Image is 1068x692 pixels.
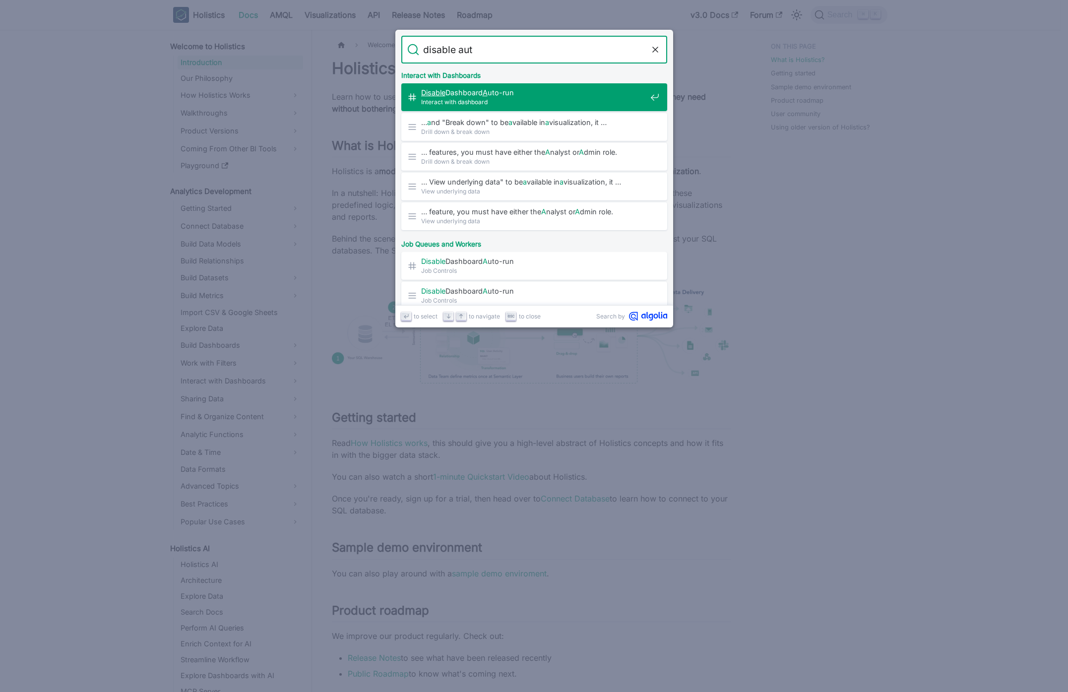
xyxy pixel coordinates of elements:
a: DisableDashboardAuto-run​Interact with dashboard [401,83,667,111]
mark: A [541,207,546,216]
button: Clear the query [649,44,661,56]
div: Interact with Dashboards [399,63,669,83]
span: View underlying data [421,187,646,196]
a: DisableDashboardAuto-runJob Controls [401,282,667,310]
mark: A [579,148,584,156]
svg: Escape key [507,313,515,320]
mark: a [508,118,512,126]
span: to select [414,312,438,321]
svg: Algolia [629,312,667,321]
div: Job Queues and Workers [399,232,669,252]
mark: A [483,257,488,265]
span: Dashboard uto-run​ [421,88,646,97]
span: … feature, you must have either the nalyst or dmin role. [421,207,646,216]
mark: A [545,148,550,156]
svg: Enter key [402,313,410,320]
a: DisableDashboardAuto-run​Job Controls [401,252,667,280]
mark: A [575,207,580,216]
svg: Arrow up [457,313,465,320]
span: Drill down & break down [421,127,646,136]
mark: a [523,178,527,186]
mark: A [483,88,488,97]
a: …and "Break down" to beavailable inavisualization, it …Drill down & break down [401,113,667,141]
span: to navigate [469,312,500,321]
svg: Arrow down [445,313,452,320]
span: Dashboard uto-run [421,286,646,296]
input: Search docs [419,36,649,63]
mark: a [560,178,564,186]
mark: Disable [421,287,445,295]
a: … features, you must have either theAnalyst orAdmin role.Drill down & break down [401,143,667,171]
span: … features, you must have either the nalyst or dmin role. [421,147,646,157]
span: to close [519,312,541,321]
a: Search byAlgolia [596,312,667,321]
span: Search by [596,312,625,321]
mark: Disable [421,88,445,97]
mark: a [427,118,431,126]
span: … nd "Break down" to be vailable in visualization, it … [421,118,646,127]
mark: Disable [421,257,445,265]
span: … View underlying data" to be vailable in visualization, it … [421,177,646,187]
a: … feature, you must have either theAnalyst orAdmin role.View underlying data [401,202,667,230]
span: Job Controls [421,266,646,275]
span: View underlying data [421,216,646,226]
span: Dashboard uto-run​ [421,256,646,266]
mark: A [483,287,488,295]
a: … View underlying data" to beavailable inavisualization, it …View underlying data [401,173,667,200]
span: Interact with dashboard [421,97,646,107]
span: Drill down & break down [421,157,646,166]
span: Job Controls [421,296,646,305]
mark: a [545,118,549,126]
